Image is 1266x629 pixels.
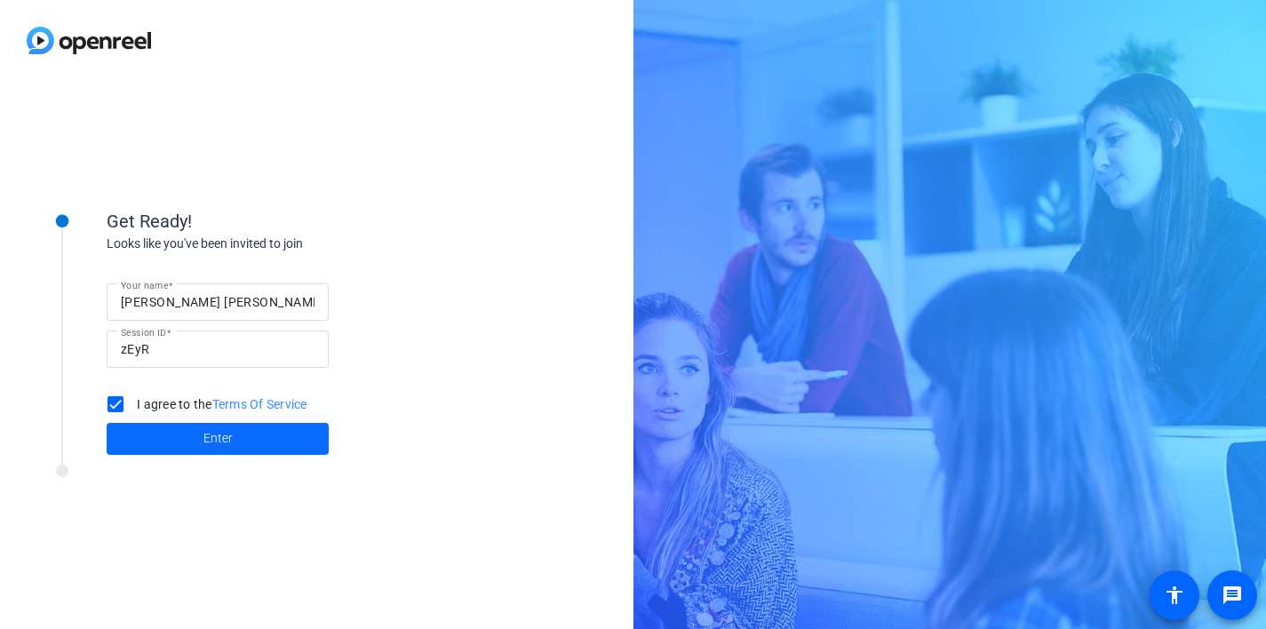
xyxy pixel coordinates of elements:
[203,429,233,448] span: Enter
[1164,585,1185,606] mat-icon: accessibility
[121,327,166,338] mat-label: Session ID
[107,235,462,253] div: Looks like you've been invited to join
[107,423,329,455] button: Enter
[133,395,307,413] label: I agree to the
[212,397,307,411] a: Terms Of Service
[1222,585,1243,606] mat-icon: message
[107,208,462,235] div: Get Ready!
[121,280,168,291] mat-label: Your name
